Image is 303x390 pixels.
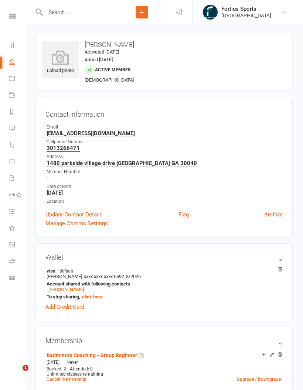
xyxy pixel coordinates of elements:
h3: [PERSON_NAME] [42,41,286,48]
li: [PERSON_NAME] [45,267,283,301]
span: 8/2026 [126,274,141,279]
a: [PERSON_NAME] [48,287,84,292]
strong: To stop sharing, [47,294,279,300]
span: 1 [23,365,28,371]
span: Booked: 2 [47,366,66,372]
div: Member Number [47,168,283,175]
iframe: Intercom live chat [7,365,25,383]
span: xxxx xxxx xxxx 6692 [84,274,124,279]
span: Never [67,360,78,365]
div: Date of Birth [47,183,283,190]
a: Flag [178,210,189,219]
a: Roll call kiosk mode [9,254,25,270]
a: Manage Comms Settings [45,219,108,228]
img: thumb_image1743802567.png [203,5,218,20]
a: Dashboard [9,38,25,54]
a: Badminton Coaching - Group Beginner [47,352,137,358]
strong: - [47,175,283,181]
span: Active member [95,67,131,72]
a: What's New [9,220,25,237]
time: Added [DATE] [85,57,113,62]
a: Add Credit Card [45,302,84,311]
span: Unlimited classes remaining [47,372,103,377]
h3: Contact information [45,108,283,118]
a: Upgrade / Downgrade [237,377,281,382]
a: Update Contact Details [45,210,103,219]
div: — [45,359,283,365]
a: Class kiosk mode [9,270,25,287]
span: default [57,268,75,274]
input: Search... [43,7,117,17]
div: Fortius Sports [221,6,271,12]
span: [DATE] [47,360,59,365]
a: Reports [9,104,25,121]
a: Payments [9,88,25,104]
div: Location [47,198,283,205]
strong: visa [47,268,279,274]
a: Archive [264,210,283,219]
strong: Account shared with following contacts [47,281,279,287]
h3: Membership [45,337,283,345]
div: Address [47,153,283,160]
strong: [DATE] [47,189,283,196]
time: Activated [DATE] [85,49,119,55]
a: click here [82,294,103,300]
div: [GEOGRAPHIC_DATA] [221,12,271,19]
h3: Wallet [45,253,283,261]
a: General attendance kiosk mode [9,237,25,254]
a: Product Sales [9,154,25,171]
a: Cancel membership [47,377,86,382]
span: Attended: 0 [70,366,93,372]
a: People [9,54,25,71]
span: [DEMOGRAPHIC_DATA] [85,77,134,83]
a: Calendar [9,71,25,88]
div: Email [47,124,283,131]
div: Cellphone Number [47,138,283,146]
div: upload photo [42,50,79,75]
